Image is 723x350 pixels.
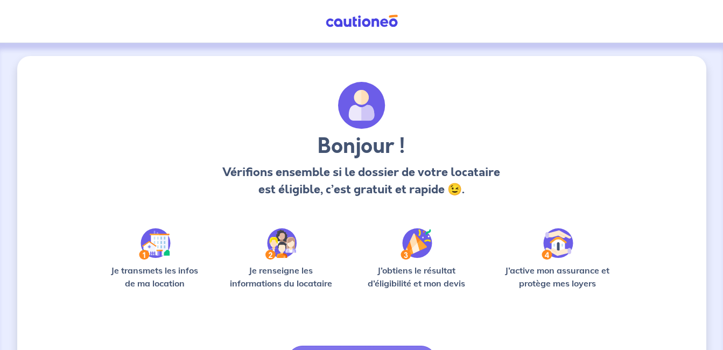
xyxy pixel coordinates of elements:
[223,264,339,290] p: Je renseigne les informations du locataire
[103,264,206,290] p: Je transmets les infos de ma location
[321,15,402,28] img: Cautioneo
[220,164,503,198] p: Vérifions ensemble si le dossier de votre locataire est éligible, c’est gratuit et rapide 😉.
[338,82,385,129] img: archivate
[542,228,573,260] img: /static/bfff1cf634d835d9112899e6a3df1a5d/Step-4.svg
[495,264,620,290] p: J’active mon assurance et protège mes loyers
[220,134,503,159] h3: Bonjour !
[139,228,171,260] img: /static/90a569abe86eec82015bcaae536bd8e6/Step-1.svg
[401,228,432,260] img: /static/f3e743aab9439237c3e2196e4328bba9/Step-3.svg
[265,228,297,260] img: /static/c0a346edaed446bb123850d2d04ad552/Step-2.svg
[356,264,478,290] p: J’obtiens le résultat d’éligibilité et mon devis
